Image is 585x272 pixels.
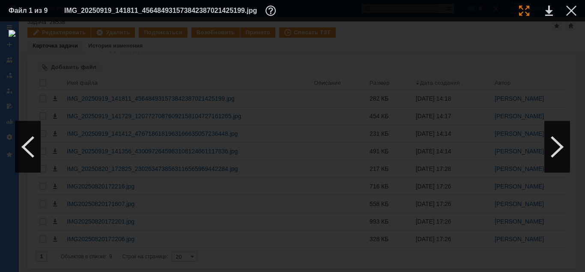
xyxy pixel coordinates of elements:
div: Скачать файл [545,6,553,16]
div: Увеличить масштаб [519,6,529,16]
div: Дополнительная информация о файле (F11) [266,6,278,16]
div: IMG_20250919_141811_456484931573842387021425199.jpg [64,6,278,16]
div: Файл 1 из 9 [9,7,51,14]
div: Предыдущий файл [15,121,41,173]
div: Закрыть окно (Esc) [566,6,576,16]
img: download [9,30,576,263]
div: Следующий файл [544,121,570,173]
